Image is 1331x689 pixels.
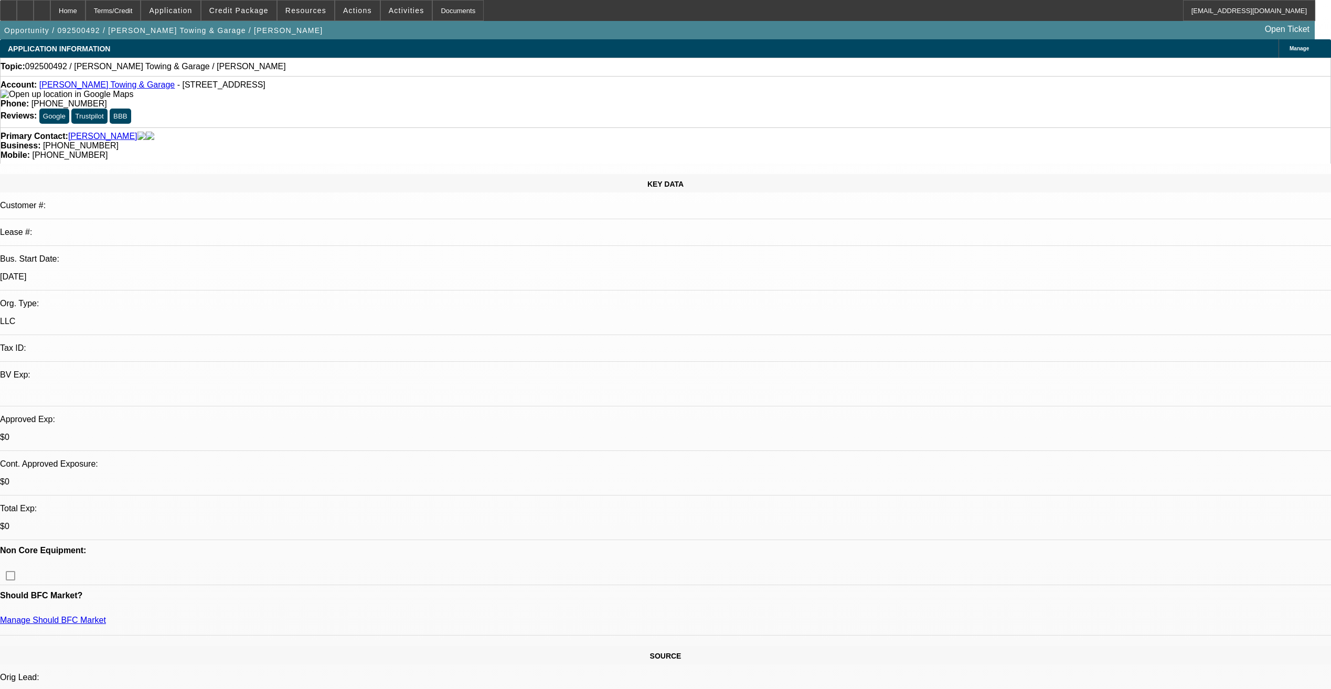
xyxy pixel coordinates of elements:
[177,80,265,89] span: - [STREET_ADDRESS]
[32,150,108,159] span: [PHONE_NUMBER]
[647,180,684,188] span: KEY DATA
[31,99,107,108] span: [PHONE_NUMBER]
[110,109,131,124] button: BBB
[1,90,133,99] img: Open up location in Google Maps
[1290,46,1309,51] span: Manage
[1,99,29,108] strong: Phone:
[1,132,68,141] strong: Primary Contact:
[4,26,323,35] span: Opportunity / 092500492 / [PERSON_NAME] Towing & Garage / [PERSON_NAME]
[39,109,69,124] button: Google
[149,6,192,15] span: Application
[25,62,286,71] span: 092500492 / [PERSON_NAME] Towing & Garage / [PERSON_NAME]
[381,1,432,20] button: Activities
[1261,20,1314,38] a: Open Ticket
[335,1,380,20] button: Actions
[8,45,110,53] span: APPLICATION INFORMATION
[278,1,334,20] button: Resources
[137,132,146,141] img: facebook-icon.png
[1,141,40,150] strong: Business:
[146,132,154,141] img: linkedin-icon.png
[141,1,200,20] button: Application
[1,150,30,159] strong: Mobile:
[1,90,133,99] a: View Google Maps
[71,109,107,124] button: Trustpilot
[1,80,37,89] strong: Account:
[650,652,682,660] span: SOURCE
[209,6,269,15] span: Credit Package
[1,62,25,71] strong: Topic:
[68,132,137,141] a: [PERSON_NAME]
[201,1,276,20] button: Credit Package
[343,6,372,15] span: Actions
[39,80,175,89] a: [PERSON_NAME] Towing & Garage
[1,111,37,120] strong: Reviews:
[43,141,119,150] span: [PHONE_NUMBER]
[285,6,326,15] span: Resources
[389,6,424,15] span: Activities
